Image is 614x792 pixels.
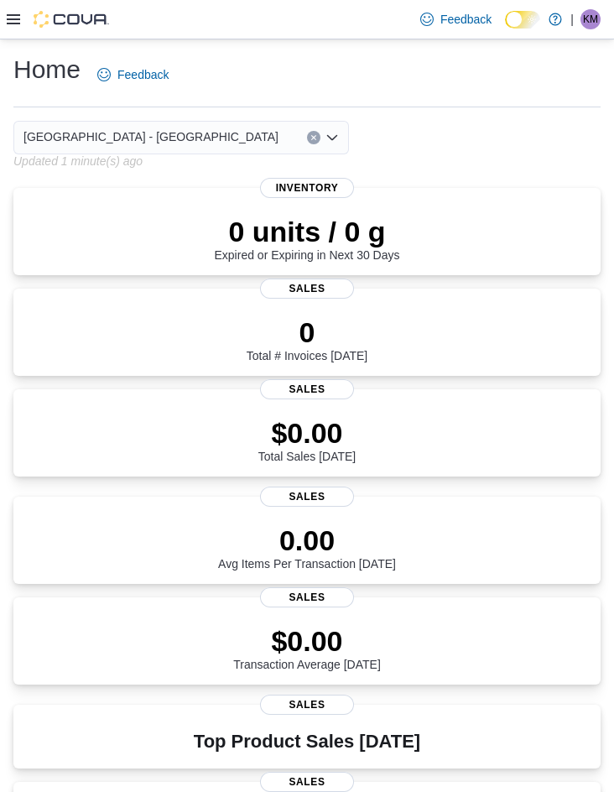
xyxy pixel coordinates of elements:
span: KM [583,9,598,29]
p: 0 [247,315,367,349]
span: Sales [260,772,354,792]
span: Feedback [117,66,169,83]
button: Clear input [307,131,320,144]
img: Cova [34,11,109,28]
div: Total Sales [DATE] [258,416,356,463]
div: Expired or Expiring in Next 30 Days [215,215,400,262]
div: Kati Michalec [580,9,601,29]
div: Total # Invoices [DATE] [247,315,367,362]
span: Inventory [260,178,354,198]
span: Sales [260,695,354,715]
h3: Top Product Sales [DATE] [194,732,420,752]
span: Sales [260,587,354,607]
p: | [570,9,574,29]
p: Updated 1 minute(s) ago [13,154,143,168]
p: 0.00 [218,524,396,557]
span: Sales [260,487,354,507]
span: Sales [260,279,354,299]
span: [GEOGRAPHIC_DATA] - [GEOGRAPHIC_DATA] [23,127,278,147]
a: Feedback [414,3,498,36]
a: Feedback [91,58,175,91]
div: Avg Items Per Transaction [DATE] [218,524,396,571]
input: Dark Mode [505,11,540,29]
button: Open list of options [325,131,339,144]
h1: Home [13,53,81,86]
span: Sales [260,379,354,399]
div: Transaction Average [DATE] [233,624,381,671]
p: 0 units / 0 g [215,215,400,248]
p: $0.00 [258,416,356,450]
p: $0.00 [233,624,381,658]
span: Feedback [440,11,492,28]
